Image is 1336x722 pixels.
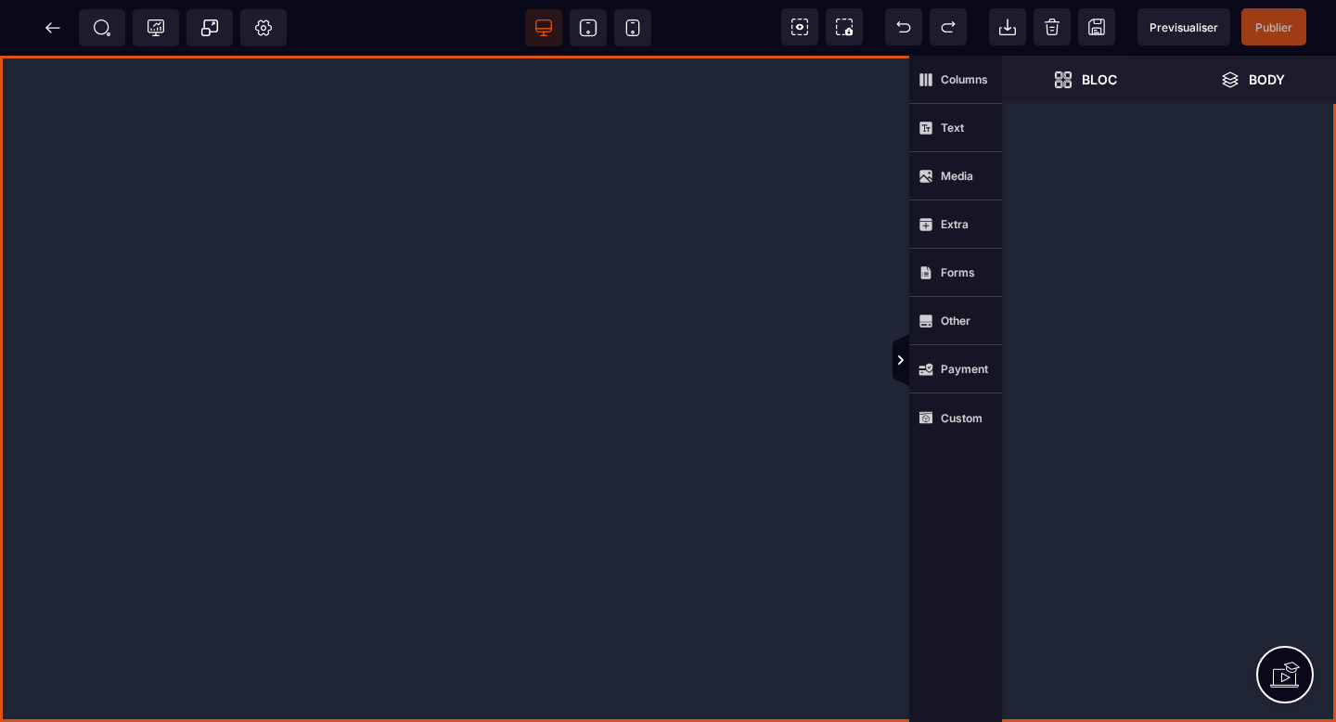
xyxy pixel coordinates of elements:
span: Preview [1137,8,1230,45]
strong: Custom [941,411,983,425]
strong: Columns [941,72,988,86]
span: Publier [1255,20,1292,34]
span: Tracking [147,19,165,37]
strong: Bloc [1082,72,1117,86]
span: SEO [93,19,111,37]
span: Open Blocks [1002,56,1169,104]
span: Popup [200,19,219,37]
strong: Media [941,169,973,183]
span: Setting Body [254,19,273,37]
span: Previsualiser [1150,20,1218,34]
strong: Payment [941,362,988,376]
span: Open Layer Manager [1169,56,1336,104]
span: View components [781,8,818,45]
strong: Extra [941,217,969,231]
strong: Forms [941,265,975,279]
strong: Other [941,314,970,328]
strong: Text [941,121,964,135]
span: Screenshot [826,8,863,45]
strong: Body [1249,72,1285,86]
